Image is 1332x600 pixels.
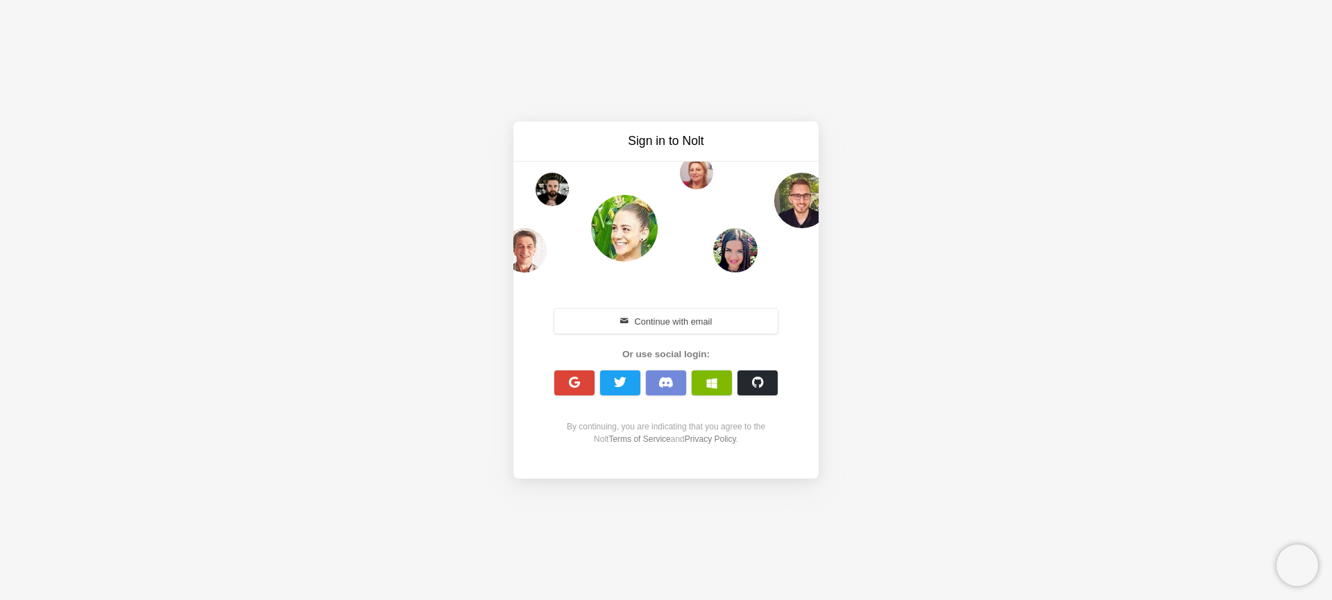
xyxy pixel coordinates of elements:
[547,420,785,445] div: By continuing, you are indicating that you agree to the Nolt and .
[608,434,670,444] a: Terms of Service
[549,132,783,150] h3: Sign in to Nolt
[685,434,736,444] a: Privacy Policy
[1276,545,1318,586] iframe: Chatra live chat
[547,348,785,361] div: Or use social login:
[554,309,778,334] button: Continue with email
